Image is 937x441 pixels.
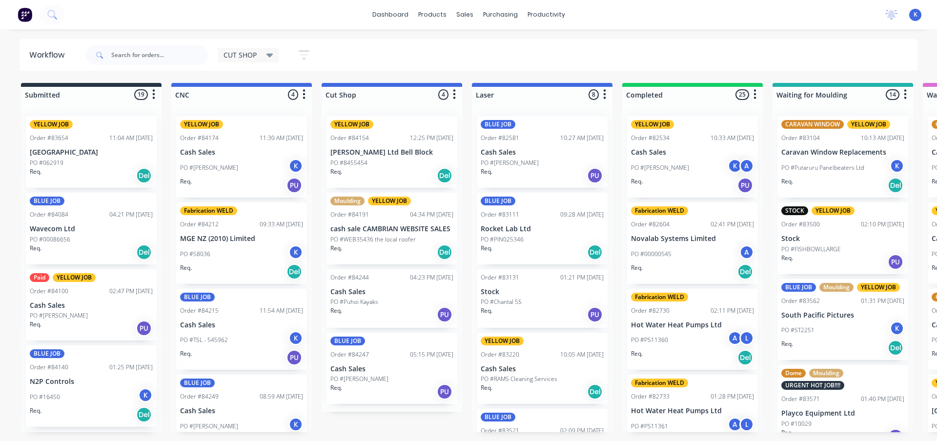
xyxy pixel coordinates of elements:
[260,134,303,142] div: 11:30 AM [DATE]
[631,293,688,301] div: Fabrication WELD
[180,293,215,301] div: BLUE JOB
[180,120,223,129] div: YELLOW JOB
[481,235,524,244] p: PO #PIN025346
[481,244,492,253] p: Req.
[180,306,219,315] div: Order #84215
[587,307,603,322] div: PU
[890,159,904,173] div: K
[560,350,604,359] div: 10:05 AM [DATE]
[410,210,453,219] div: 04:34 PM [DATE]
[330,210,369,219] div: Order #84191
[477,116,608,188] div: BLUE JOBOrder #8258110:27 AM [DATE]Cash SalesPO #[PERSON_NAME]Req.PU
[631,120,674,129] div: YELLOW JOB
[781,420,812,428] p: PO #10029
[288,159,303,173] div: K
[631,134,670,142] div: Order #82534
[30,393,60,401] p: PO #16450
[30,120,73,129] div: YELLOW JOB
[781,235,904,243] p: Stock
[437,244,452,260] div: Del
[481,134,519,142] div: Order #82581
[481,225,604,233] p: Rocket Lab Ltd
[180,349,192,358] p: Req.
[781,163,864,172] p: PO #Putaruru Panelbeaters Ltd
[481,210,519,219] div: Order #83111
[260,392,303,401] div: 08:59 AM [DATE]
[781,148,904,157] p: Caravan Window Replacements
[437,168,452,183] div: Del
[481,383,492,392] p: Req.
[260,220,303,229] div: 09:33 AM [DATE]
[30,210,68,219] div: Order #84084
[410,134,453,142] div: 12:25 PM [DATE]
[180,220,219,229] div: Order #84212
[368,197,411,205] div: YELLOW JOB
[330,167,342,176] p: Req.
[631,306,670,315] div: Order #82730
[109,363,153,372] div: 01:25 PM [DATE]
[437,384,452,400] div: PU
[330,134,369,142] div: Order #84154
[728,331,742,345] div: A
[180,321,303,329] p: Cash Sales
[781,395,820,403] div: Order #83571
[330,235,416,244] p: PO #WEB35436 the local roofer
[857,283,900,292] div: YELLOW JOB
[367,7,413,22] a: dashboard
[138,388,153,402] div: K
[136,407,152,422] div: Del
[737,350,753,365] div: Del
[26,345,157,427] div: BLUE JOBOrder #8414001:25 PM [DATE]N2P ControlsPO #16450KReq.Del
[481,159,539,167] p: PO #[PERSON_NAME]
[631,177,643,186] p: Req.
[26,193,157,264] div: BLUE JOBOrder #8408404:21 PM [DATE]Wavecom LtdPO #00086656Req.Del
[481,413,515,421] div: BLUE JOB
[523,7,570,22] div: productivity
[711,134,754,142] div: 10:33 AM [DATE]
[180,407,303,415] p: Cash Sales
[481,167,492,176] p: Req.
[53,273,96,282] div: YELLOW JOB
[330,365,453,373] p: Cash Sales
[631,349,643,358] p: Req.
[481,148,604,157] p: Cash Sales
[330,148,453,157] p: [PERSON_NAME] Ltd Bell Block
[18,7,32,22] img: Factory
[481,337,524,345] div: YELLOW JOB
[180,148,303,157] p: Cash Sales
[288,331,303,345] div: K
[481,426,519,435] div: Order #83521
[888,254,903,270] div: PU
[330,375,388,383] p: PO #[PERSON_NAME]
[477,333,608,404] div: YELLOW JOBOrder #8322010:05 AM [DATE]Cash SalesPO #RAMS Cleaning ServicesReq.Del
[627,116,758,198] div: YELLOW JOBOrder #8253410:33 AM [DATE]Cash SalesPO #[PERSON_NAME]KAReq.PU
[631,392,670,401] div: Order #82733
[451,7,478,22] div: sales
[30,235,70,244] p: PO #00086656
[30,287,68,296] div: Order #84100
[819,283,854,292] div: Moulding
[410,273,453,282] div: 04:23 PM [DATE]
[180,379,215,387] div: BLUE JOB
[781,297,820,305] div: Order #83562
[330,197,365,205] div: Moulding
[560,273,604,282] div: 01:21 PM [DATE]
[739,159,754,173] div: A
[477,193,608,264] div: BLUE JOBOrder #8311109:28 AM [DATE]Rocket Lab LtdPO #PIN025346Req.Del
[861,220,904,229] div: 02:10 PM [DATE]
[861,297,904,305] div: 01:31 PM [DATE]
[326,116,457,188] div: YELLOW JOBOrder #8415412:25 PM [DATE][PERSON_NAME] Ltd Bell BlockPO #8455454Req.Del
[330,298,378,306] p: PO #Puhoi Kayaks
[109,134,153,142] div: 11:04 AM [DATE]
[330,225,453,233] p: cash sale CAMBRIAN WEBSITE SALES
[631,422,668,431] p: PO #PS11361
[631,220,670,229] div: Order #82604
[739,245,754,260] div: A
[781,428,793,437] p: Req.
[627,202,758,284] div: Fabrication WELDOrder #8260402:41 PM [DATE]Novalab Systems LimitedPO #00000545AReq.Del
[180,422,238,431] p: PO #[PERSON_NAME]
[777,116,908,198] div: CARAVAN WINDOWYELLOW JOBOrder #8310410:13 AM [DATE]Caravan Window ReplacementsPO #Putaruru Panelb...
[330,288,453,296] p: Cash Sales
[326,193,457,264] div: MouldingYELLOW JOBOrder #8419104:34 PM [DATE]cash sale CAMBRIAN WEBSITE SALESPO #WEB35436 the loc...
[737,178,753,193] div: PU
